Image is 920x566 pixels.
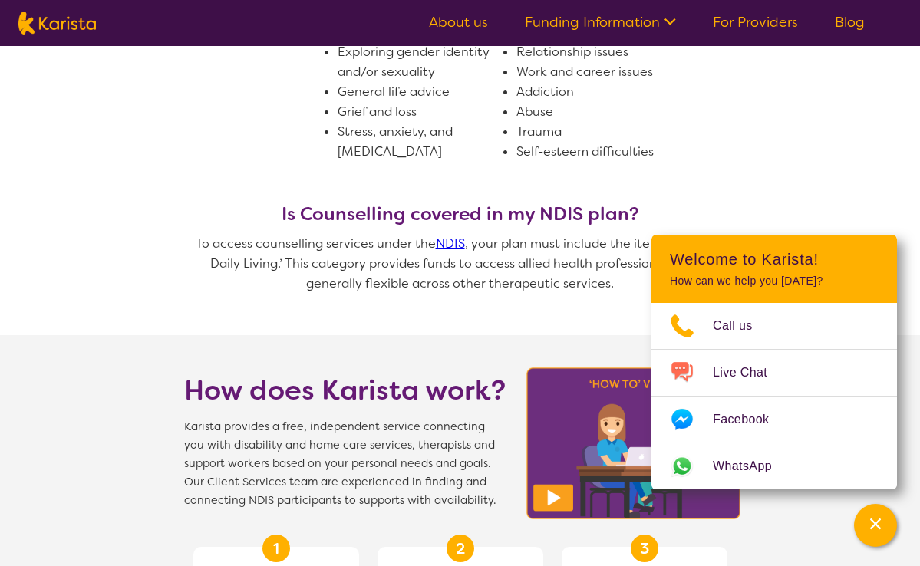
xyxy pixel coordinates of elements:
[184,418,506,510] span: Karista provides a free, independent service connecting you with disability and home care service...
[436,235,465,252] a: NDIS
[338,102,504,122] li: Grief and loss
[429,13,488,31] a: About us
[447,535,474,562] div: 2
[184,372,506,409] h1: How does Karista work?
[713,455,790,478] span: WhatsApp
[525,13,676,31] a: Funding Information
[262,535,290,562] div: 1
[670,275,879,288] p: How can we help you [DATE]?
[18,12,96,35] img: Karista logo
[184,234,737,294] p: To access counselling services under the , your plan must include the item ‘Improved Daily Living...
[713,408,787,431] span: Facebook
[338,82,504,102] li: General life advice
[713,13,798,31] a: For Providers
[516,82,683,102] li: Addiction
[835,13,865,31] a: Blog
[522,363,746,524] img: Karista video
[651,235,897,489] div: Channel Menu
[516,62,683,82] li: Work and career issues
[713,361,786,384] span: Live Chat
[651,303,897,489] ul: Choose channel
[631,535,658,562] div: 3
[670,250,879,268] h2: Welcome to Karista!
[651,443,897,489] a: Web link opens in a new tab.
[713,314,771,337] span: Call us
[516,142,683,162] li: Self-esteem difficulties
[854,504,897,547] button: Channel Menu
[516,42,683,62] li: Relationship issues
[338,122,504,162] li: Stress, anxiety, and [MEDICAL_DATA]
[516,122,683,142] li: Trauma
[338,42,504,82] li: Exploring gender identity and/or sexuality
[184,203,737,225] h3: Is Counselling covered in my NDIS plan?
[516,102,683,122] li: Abuse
